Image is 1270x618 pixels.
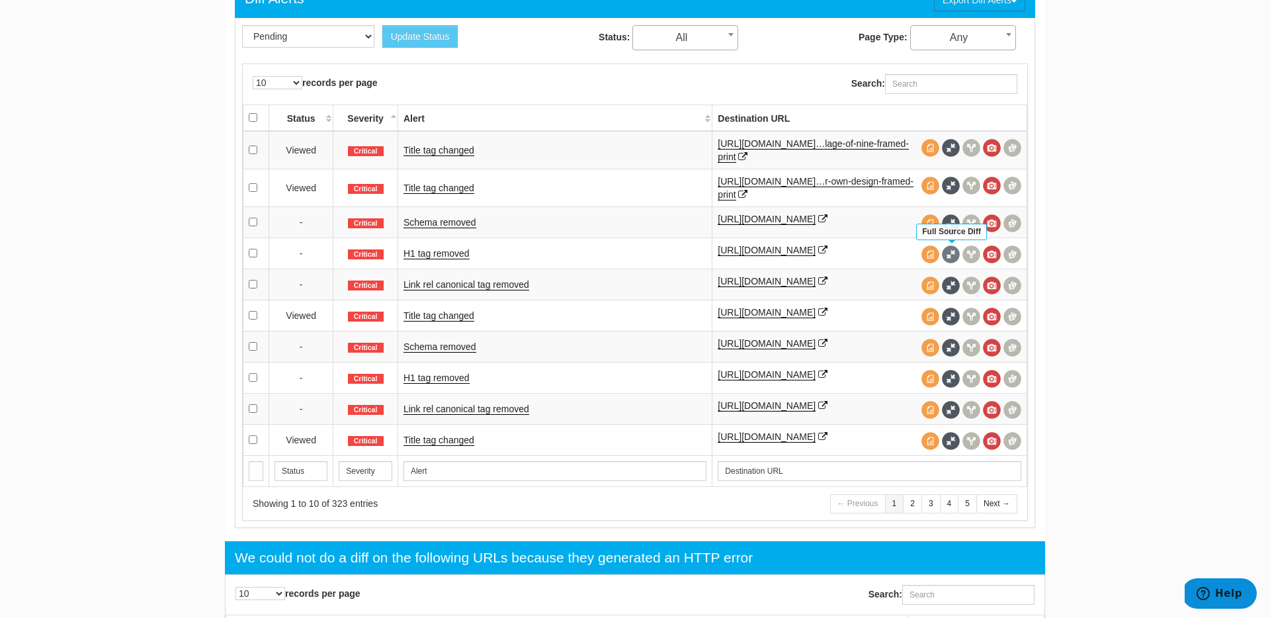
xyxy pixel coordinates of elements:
[348,218,384,229] span: Critical
[718,338,816,349] a: [URL][DOMAIN_NAME]
[921,277,939,294] span: View source
[885,74,1017,94] input: Search:
[253,76,302,89] select: records per page
[718,138,909,163] a: [URL][DOMAIN_NAME]…lage-of-nine-framed-print
[903,494,922,513] a: 2
[1185,578,1257,611] iframe: Opens a widget where you can find more information
[348,249,384,260] span: Critical
[885,494,904,513] a: 1
[403,373,470,384] a: H1 tag removed
[859,32,908,42] strong: Page Type:
[269,424,333,455] td: Viewed
[269,331,333,362] td: -
[235,587,285,600] select: records per page
[962,139,980,157] span: View headers
[403,435,474,446] a: Title tag changed
[382,25,458,48] button: Update Status
[962,308,980,326] span: View headers
[269,393,333,424] td: -
[339,461,392,481] input: Search
[1003,139,1021,157] span: Compare screenshots
[403,183,474,194] a: Title tag changed
[403,279,529,290] a: Link rel canonical tag removed
[249,461,263,481] input: Search
[921,494,941,513] a: 3
[269,362,333,393] td: -
[1003,308,1021,326] span: Compare screenshots
[253,497,618,510] div: Showing 1 to 10 of 323 entries
[718,431,816,443] a: [URL][DOMAIN_NAME]
[403,404,529,415] a: Link rel canonical tag removed
[718,461,1021,481] input: Search
[718,245,816,256] a: [URL][DOMAIN_NAME]
[1003,432,1021,450] span: Compare screenshots
[962,214,980,232] span: View headers
[712,105,1027,131] th: Destination URL
[962,370,980,388] span: View headers
[962,339,980,357] span: View headers
[983,308,1001,326] span: View screenshot
[348,312,384,322] span: Critical
[718,369,816,380] a: [URL][DOMAIN_NAME]
[940,494,959,513] a: 4
[942,432,960,450] span: Full Source Diff
[718,176,913,200] a: [URL][DOMAIN_NAME]…r-own-design-framed-print
[902,585,1035,605] input: Search:
[942,370,960,388] span: Full Source Diff
[921,401,939,419] span: View source
[403,310,474,322] a: Title tag changed
[830,494,886,513] a: ← Previous
[921,339,939,357] span: View source
[348,405,384,416] span: Critical
[983,277,1001,294] span: View screenshot
[942,339,960,357] span: Full Source Diff
[976,494,1017,513] a: Next →
[921,308,939,326] span: View source
[333,105,398,131] th: Severity: activate to sort column descending
[398,105,712,131] th: Alert: activate to sort column ascending
[1003,401,1021,419] span: Compare screenshots
[983,370,1001,388] span: View screenshot
[718,400,816,412] a: [URL][DOMAIN_NAME]
[1003,277,1021,294] span: Compare screenshots
[910,25,1016,50] span: Any
[269,131,333,169] td: Viewed
[942,308,960,326] span: Full Source Diff
[275,461,327,481] input: Search
[718,276,816,287] a: [URL][DOMAIN_NAME]
[921,432,939,450] span: View source
[348,343,384,353] span: Critical
[235,548,753,568] div: We could not do a diff on the following URLs because they generated an HTTP error
[1003,177,1021,195] span: Compare screenshots
[348,436,384,447] span: Critical
[851,74,1017,94] label: Search:
[983,139,1001,157] span: View screenshot
[403,248,470,259] a: H1 tag removed
[942,177,960,195] span: Full Source Diff
[348,184,384,195] span: Critical
[269,206,333,238] td: -
[916,224,987,240] div: Full Source Diff
[235,587,360,600] label: records per page
[403,341,476,353] a: Schema removed
[253,76,378,89] label: records per page
[348,281,384,291] span: Critical
[1003,339,1021,357] span: Compare screenshots
[348,374,384,384] span: Critical
[1003,370,1021,388] span: Compare screenshots
[942,277,960,294] span: Full Source Diff
[921,370,939,388] span: View source
[269,269,333,300] td: -
[983,401,1001,419] span: View screenshot
[962,432,980,450] span: View headers
[403,217,476,228] a: Schema removed
[868,585,1035,605] label: Search:
[403,461,706,481] input: Search
[718,214,816,225] a: [URL][DOMAIN_NAME]
[921,139,939,157] span: View source
[269,169,333,206] td: Viewed
[983,177,1001,195] span: View screenshot
[269,105,333,131] th: Status: activate to sort column ascending
[962,401,980,419] span: View headers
